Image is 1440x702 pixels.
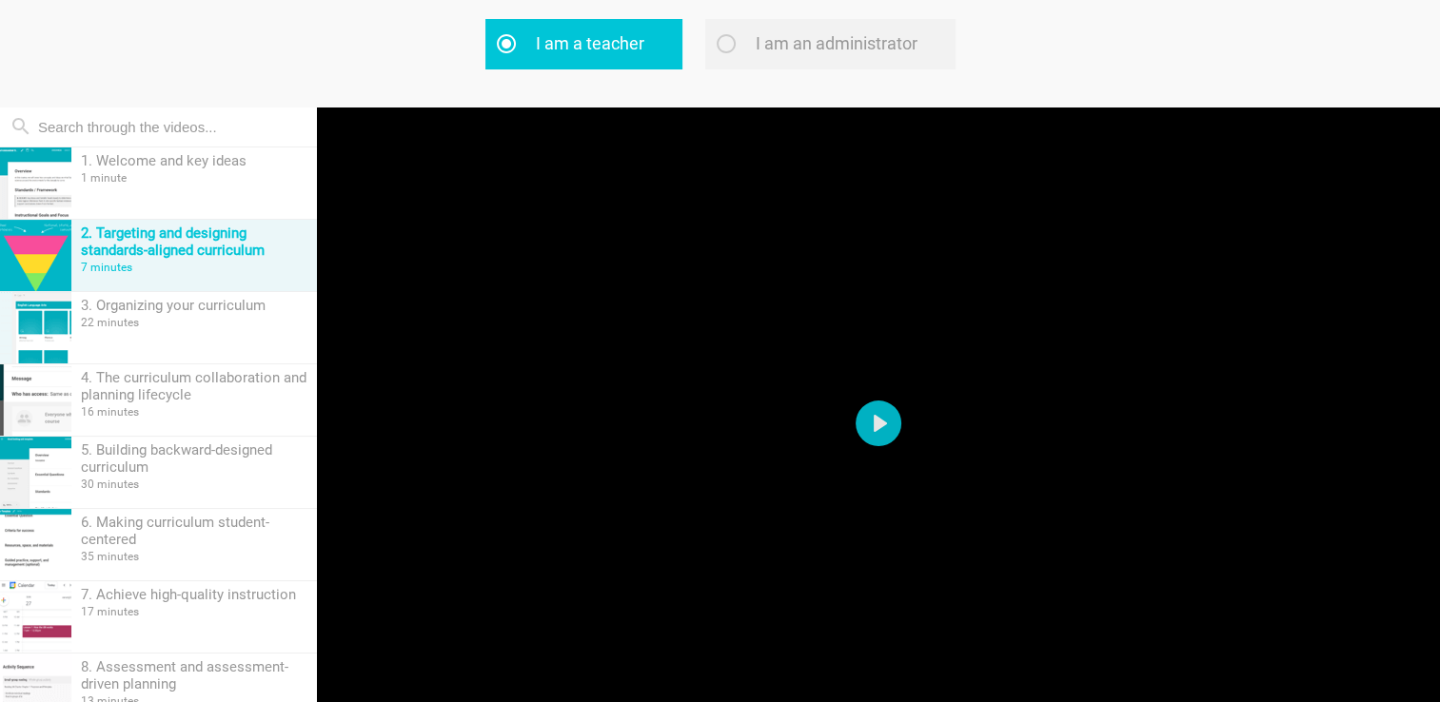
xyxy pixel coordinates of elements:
label: I am a teacher [485,19,682,69]
div: 7. Achieve high-quality instruction [81,586,307,603]
div: 17 minutes [81,605,307,618]
div: 3. Organizing your curriculum [81,297,307,314]
div: 7 minutes [81,261,307,274]
div: 2. Targeting and designing standards-aligned curriculum [81,224,307,259]
div: 1. Welcome and key ideas [81,152,307,169]
div: 1 minute [81,171,307,185]
div: 8. Assessment and assessment-driven planning [81,658,307,692]
div: 6. Making curriculum student-centered [81,514,307,548]
div: 5. Building backward-designed curriculum [81,441,307,476]
div: 16 minutes [81,405,307,419]
div: 35 minutes [81,550,307,563]
div: 4. The curriculum collaboration and planning lifecycle [81,369,307,403]
div: 22 minutes [81,316,307,329]
button: Play [856,400,901,446]
div: 30 minutes [81,478,307,491]
label: I am an administrator [705,19,956,69]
